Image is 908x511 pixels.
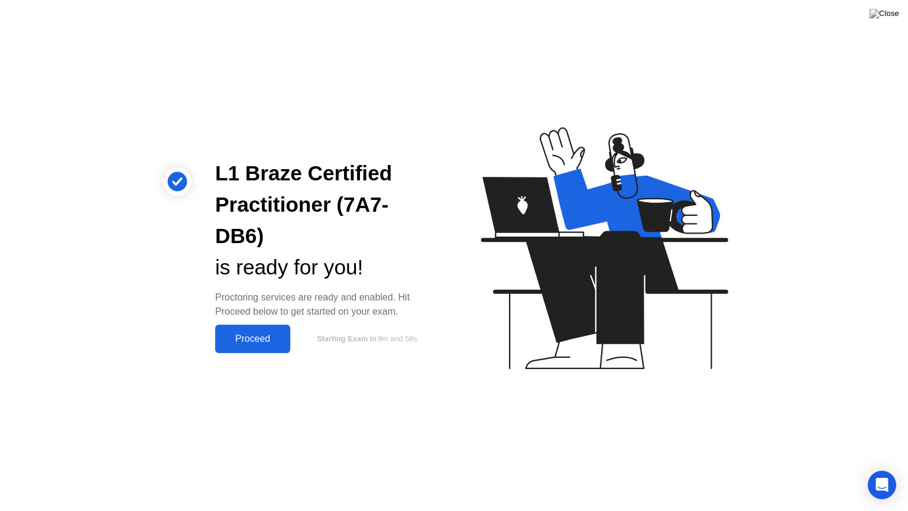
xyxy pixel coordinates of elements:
[868,471,896,499] div: Open Intercom Messenger
[219,334,287,344] div: Proceed
[378,334,417,343] span: 9m and 58s
[296,328,435,350] button: Starting Exam in9m and 58s
[215,252,435,283] div: is ready for you!
[215,290,435,319] div: Proctoring services are ready and enabled. Hit Proceed below to get started on your exam.
[215,325,290,353] button: Proceed
[215,158,435,251] div: L1 Braze Certified Practitioner (7A7-DB6)
[870,9,899,18] img: Close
